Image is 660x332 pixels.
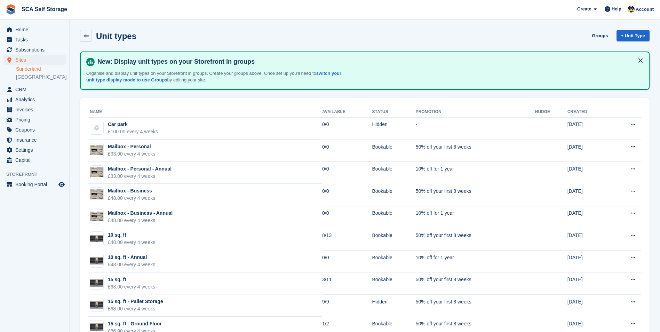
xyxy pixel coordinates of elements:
[3,155,66,165] a: menu
[108,143,155,150] div: Mailbox - Personal
[90,301,103,309] img: 15%20SQ.FT.jpg
[628,6,635,13] img: Thomas Webb
[15,55,57,65] span: Sites
[108,195,155,202] div: £48.00 every 4 weeks
[19,3,70,15] a: SCA Self Storage
[15,115,57,125] span: Pricing
[15,45,57,55] span: Subscriptions
[372,206,415,228] td: Bookable
[322,294,372,317] td: 9/9
[108,254,155,261] div: 10 sq. ft - Annual
[108,128,158,135] div: £100.00 every 4 weeks
[108,320,162,327] div: 15 sq. ft - Ground Floor
[90,167,103,177] img: Unknown-4.jpeg
[90,121,103,134] img: blank-unit-type-icon-ffbac7b88ba66c5e286b0e438baccc4b9c83835d4c34f86887a83fc20ec27e7b.svg
[3,55,66,65] a: menu
[108,121,158,128] div: Car park
[95,58,643,66] h4: New: Display unit types on your Storefront in groups
[108,298,163,305] div: 15 sq. ft - Pallet Storage
[3,25,66,34] a: menu
[416,106,535,118] th: Promotion
[3,180,66,189] a: menu
[108,261,155,268] div: £48.00 every 4 weeks
[372,140,415,162] td: Bookable
[3,145,66,155] a: menu
[567,184,610,206] td: [DATE]
[15,105,57,114] span: Invoices
[612,6,621,13] span: Help
[3,105,66,114] a: menu
[322,184,372,206] td: 0/0
[15,180,57,189] span: Booking Portal
[57,180,66,189] a: Preview store
[567,162,610,184] td: [DATE]
[108,187,155,195] div: Mailbox - Business
[567,228,610,251] td: [DATE]
[90,257,103,264] img: 15%20SQ.FT.jpg
[96,31,136,41] h2: Unit types
[15,95,57,104] span: Analytics
[15,145,57,155] span: Settings
[567,106,610,118] th: Created
[372,294,415,317] td: Hidden
[108,150,155,158] div: £33.00 every 4 weeks
[416,162,535,184] td: 10% off for 1 year
[3,85,66,94] a: menu
[416,228,535,251] td: 50% off your first 8 weeks
[372,162,415,184] td: Bookable
[90,235,103,243] img: 15%20SQ.FT.jpg
[322,228,372,251] td: 8/13
[535,106,567,118] th: Nudge
[567,272,610,295] td: [DATE]
[108,165,172,173] div: Mailbox - Personal - Annual
[15,135,57,145] span: Insurance
[108,173,172,180] div: £33.00 every 4 weeks
[372,250,415,272] td: Bookable
[16,66,66,72] a: Sunderland
[108,231,155,239] div: 10 sq. ft
[416,206,535,228] td: 10% off for 1 year
[416,184,535,206] td: 50% off your first 8 weeks
[108,210,173,217] div: Mailbox - Business - Annual
[90,279,103,287] img: 15%20SQ.FT.jpg
[3,115,66,125] a: menu
[90,323,103,331] img: 15%20SQ.FT.jpg
[416,140,535,162] td: 50% off your first 8 weeks
[322,140,372,162] td: 0/0
[589,30,611,41] a: Groups
[3,35,66,45] a: menu
[15,85,57,94] span: CRM
[3,125,66,135] a: menu
[567,117,610,140] td: [DATE]
[416,250,535,272] td: 10% off for 1 year
[90,145,103,155] img: Unknown-4.jpeg
[6,4,16,15] img: stora-icon-8386f47178a22dfd0bd8f6a31ec36ba5ce8667c1dd55bd0f319d3a0aa187defe.svg
[322,106,372,118] th: Available
[322,117,372,140] td: 0/0
[567,250,610,272] td: [DATE]
[372,184,415,206] td: Bookable
[322,162,372,184] td: 0/0
[15,25,57,34] span: Home
[86,70,347,84] p: Organise and display unit types on your Storefront in groups. Create your groups above. Once set ...
[108,283,155,291] div: £68.00 every 4 weeks
[416,272,535,295] td: 50% off your first 8 weeks
[3,95,66,104] a: menu
[90,189,103,199] img: Unknown-4.jpeg
[108,305,163,313] div: £68.00 every 4 weeks
[90,212,103,222] img: Unknown-4.jpeg
[108,276,155,283] div: 15 sq. ft
[88,106,322,118] th: Name
[15,125,57,135] span: Coupons
[372,228,415,251] td: Bookable
[416,117,535,140] td: -
[636,6,654,13] span: Account
[15,155,57,165] span: Capital
[108,239,155,246] div: £48.00 every 4 weeks
[617,30,650,41] a: + Unit Type
[372,106,415,118] th: Status
[567,294,610,317] td: [DATE]
[3,45,66,55] a: menu
[577,6,591,13] span: Create
[3,135,66,145] a: menu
